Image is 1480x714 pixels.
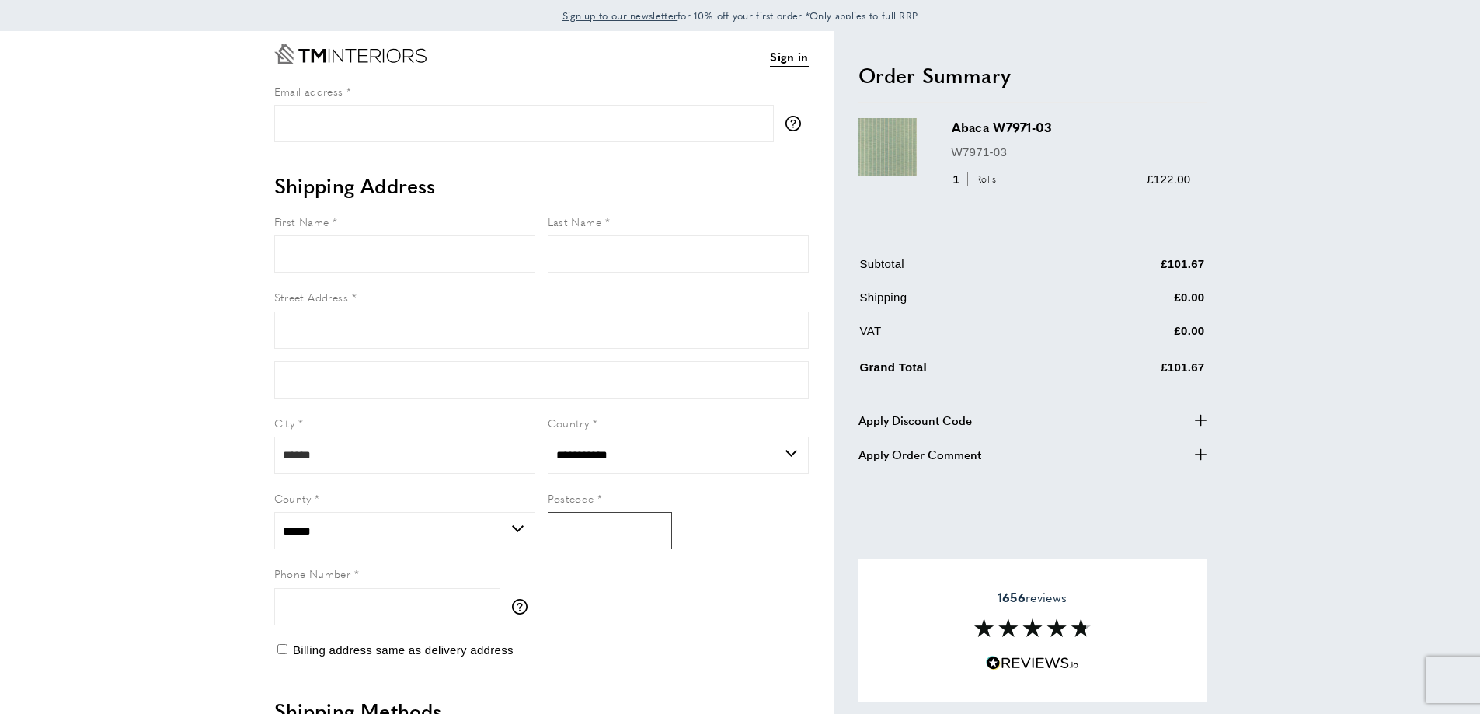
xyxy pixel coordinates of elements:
span: Email address [274,83,343,99]
a: Sign up to our newsletter [562,8,678,23]
span: Phone Number [274,566,351,581]
span: City [274,415,295,430]
span: First Name [274,214,329,229]
button: More information [785,116,809,131]
td: VAT [860,322,1068,352]
p: W7971-03 [952,143,1191,162]
h2: Order Summary [858,61,1207,89]
span: £122.00 [1147,172,1190,186]
td: £101.67 [1069,355,1205,388]
span: reviews [998,590,1067,605]
a: Go to Home page [274,44,427,64]
span: County [274,490,312,506]
button: More information [512,599,535,615]
span: Postcode [548,490,594,506]
span: for 10% off your first order *Only applies to full RRP [562,9,918,23]
span: Billing address same as delivery address [293,643,514,657]
td: Grand Total [860,355,1068,388]
td: £0.00 [1069,288,1205,319]
span: Last Name [548,214,602,229]
td: Subtotal [860,255,1068,285]
span: Sign up to our newsletter [562,9,678,23]
h2: Shipping Address [274,172,809,200]
td: Shipping [860,288,1068,319]
div: 1 [952,170,1002,189]
span: Apply Discount Code [858,411,972,430]
td: £0.00 [1069,322,1205,352]
img: Abaca W7971-03 [858,118,917,176]
span: Country [548,415,590,430]
span: Apply Order Comment [858,445,981,464]
img: Reviews.io 5 stars [986,656,1079,670]
input: Billing address same as delivery address [277,644,287,654]
span: Rolls [967,172,1001,186]
img: Reviews section [974,618,1091,637]
td: £101.67 [1069,255,1205,285]
a: Sign in [770,47,808,67]
h3: Abaca W7971-03 [952,118,1191,136]
span: Street Address [274,289,349,305]
strong: 1656 [998,588,1026,606]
